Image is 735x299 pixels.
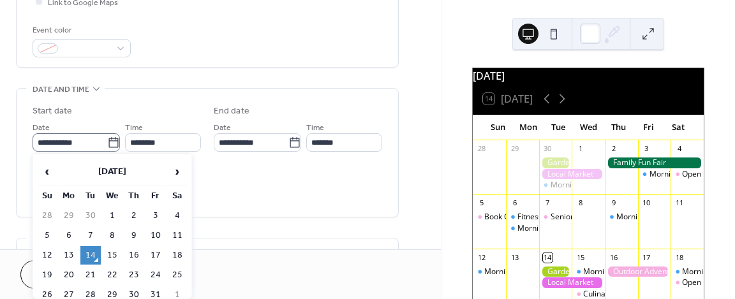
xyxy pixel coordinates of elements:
td: 17 [145,246,166,265]
div: 17 [642,252,651,262]
div: Morning Yoga Bliss [539,180,572,191]
div: 13 [510,252,519,262]
div: Open Mic Night [671,169,704,180]
td: 23 [124,266,144,284]
div: 9 [609,198,618,208]
div: 29 [510,144,519,154]
td: 2 [124,207,144,225]
div: 14 [543,252,553,262]
div: Local Market [539,169,605,180]
td: 24 [145,266,166,284]
div: Local Market [539,277,605,288]
div: Gardening Workshop [539,157,572,168]
div: Morning Yoga Bliss [650,169,718,180]
td: 12 [37,246,57,265]
th: Fr [145,187,166,205]
td: 29 [59,207,79,225]
div: Fri [634,115,664,140]
td: 4 [167,207,188,225]
td: 9 [124,226,144,245]
div: Morning Yoga Bliss [517,223,586,234]
th: We [102,187,122,205]
div: Event color [33,24,128,37]
div: 15 [575,252,585,262]
td: 30 [80,207,101,225]
div: Wed [574,115,604,140]
div: Morning Yoga Bliss [583,266,651,277]
div: 18 [674,252,684,262]
div: 4 [674,144,684,154]
div: Thu [604,115,634,140]
div: Morning Yoga Bliss [551,180,619,191]
div: Book Club Gathering [473,212,506,222]
td: 14 [80,246,101,265]
div: Seniors' Social Tea [539,212,572,222]
div: 5 [477,198,486,208]
th: Su [37,187,57,205]
div: Morning Yoga Bliss [638,169,671,180]
td: 21 [80,266,101,284]
span: Date [33,121,50,135]
div: 6 [510,198,519,208]
div: Start date [33,105,72,118]
div: Morning Yoga Bliss [572,266,605,277]
div: Morning Yoga Bliss [605,212,638,222]
div: 30 [543,144,553,154]
div: Book Club Gathering [484,212,558,222]
div: Morning Yoga Bliss [473,266,506,277]
div: Sun [483,115,513,140]
div: 16 [609,252,618,262]
th: Th [124,187,144,205]
div: Morning Yoga Bliss [484,266,553,277]
div: Morning Yoga Bliss [671,266,704,277]
div: [DATE] [473,68,704,84]
span: Time [306,121,324,135]
div: 12 [477,252,486,262]
span: › [168,159,187,184]
td: 20 [59,266,79,284]
div: Tue [543,115,573,140]
span: Date [214,121,231,135]
div: Seniors' Social Tea [551,212,618,222]
div: Morning Yoga Bliss [506,223,539,234]
td: 28 [37,207,57,225]
div: Mon [513,115,543,140]
td: 18 [167,246,188,265]
td: 7 [80,226,101,245]
div: Outdoor Adventure Day [605,266,671,277]
td: 15 [102,246,122,265]
div: 8 [575,198,585,208]
td: 22 [102,266,122,284]
td: 10 [145,226,166,245]
span: Date and time [33,83,89,96]
div: 1 [575,144,585,154]
div: 28 [477,144,486,154]
div: Open Mic Night [671,277,704,288]
div: 3 [642,144,651,154]
th: Mo [59,187,79,205]
span: Time [125,121,143,135]
span: ‹ [38,159,57,184]
td: 6 [59,226,79,245]
td: 19 [37,266,57,284]
div: Morning Yoga Bliss [616,212,685,222]
td: 8 [102,226,122,245]
th: Sa [167,187,188,205]
div: Fitness Bootcamp [506,212,539,222]
div: 11 [674,198,684,208]
td: 13 [59,246,79,265]
th: [DATE] [59,158,166,186]
td: 3 [145,207,166,225]
td: 5 [37,226,57,245]
div: 7 [543,198,553,208]
td: 16 [124,246,144,265]
td: 1 [102,207,122,225]
div: Family Fun Fair [605,157,704,168]
div: Gardening Workshop [539,266,572,277]
td: 11 [167,226,188,245]
div: End date [214,105,249,118]
th: Tu [80,187,101,205]
td: 25 [167,266,188,284]
div: Sat [664,115,694,140]
div: Fitness Bootcamp [517,212,581,222]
